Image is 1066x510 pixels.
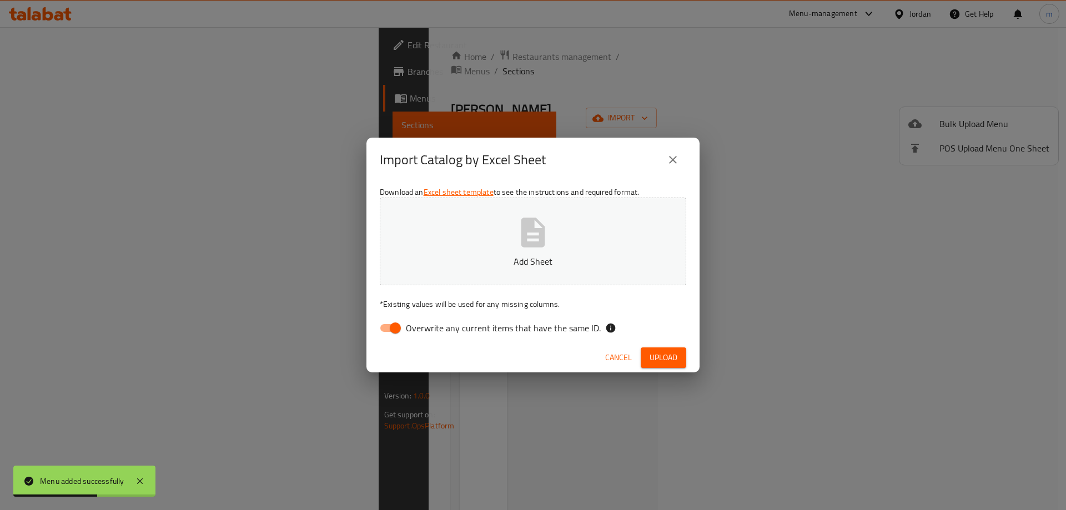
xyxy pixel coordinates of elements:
[397,255,669,268] p: Add Sheet
[605,351,632,365] span: Cancel
[380,198,686,285] button: Add Sheet
[605,322,616,334] svg: If the overwrite option isn't selected, then the items that match an existing ID will be ignored ...
[40,475,124,487] div: Menu added successfully
[650,351,677,365] span: Upload
[660,147,686,173] button: close
[380,299,686,310] p: Existing values will be used for any missing columns.
[406,321,601,335] span: Overwrite any current items that have the same ID.
[424,185,494,199] a: Excel sheet template
[601,347,636,368] button: Cancel
[366,182,700,343] div: Download an to see the instructions and required format.
[380,151,546,169] h2: Import Catalog by Excel Sheet
[641,347,686,368] button: Upload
